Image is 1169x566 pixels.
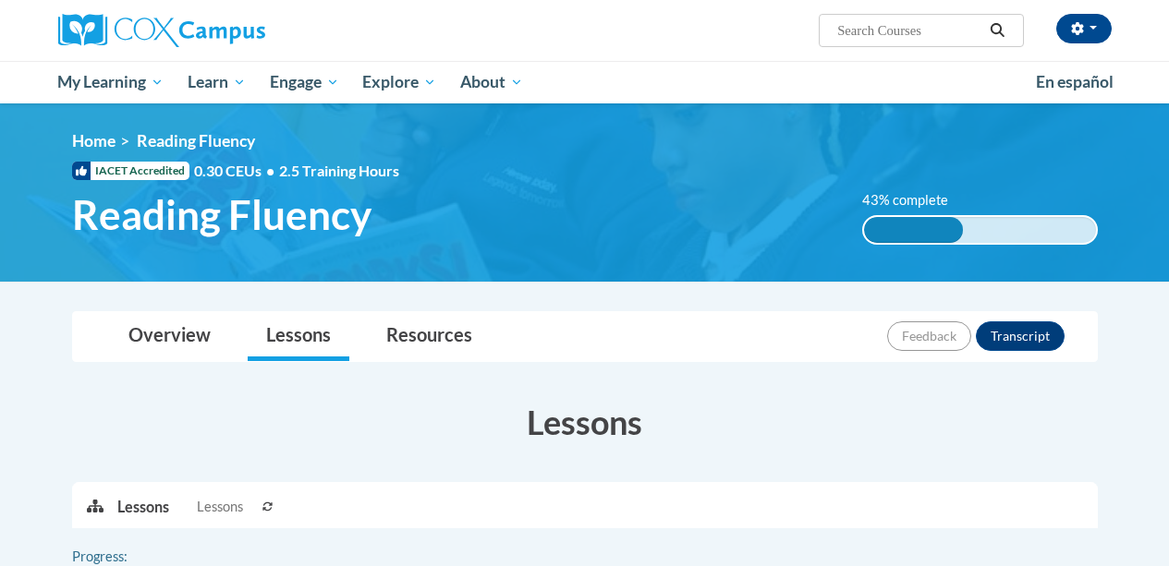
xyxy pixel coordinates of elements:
button: Feedback [887,321,971,351]
a: Cox Campus [58,14,391,47]
button: Transcript [976,321,1065,351]
img: Cox Campus [58,14,265,47]
div: Main menu [44,61,1126,103]
a: My Learning [46,61,177,103]
span: Lessons [197,497,243,517]
div: 43% complete [864,217,964,243]
label: 43% complete [862,190,968,211]
button: Account Settings [1056,14,1112,43]
a: Resources [368,312,491,361]
span: Reading Fluency [137,131,255,151]
a: Lessons [248,312,349,361]
span: • [266,162,274,179]
a: Explore [350,61,448,103]
h3: Lessons [72,399,1098,445]
a: Learn [176,61,258,103]
span: Explore [362,71,436,93]
a: En español [1024,63,1126,102]
a: About [448,61,535,103]
span: 2.5 Training Hours [279,162,399,179]
span: Reading Fluency [72,190,371,239]
span: IACET Accredited [72,162,189,180]
span: En español [1036,72,1114,91]
input: Search Courses [835,19,983,42]
span: Engage [270,71,339,93]
a: Overview [110,312,229,361]
p: Lessons [117,497,169,517]
span: 0.30 CEUs [194,161,279,181]
span: My Learning [57,71,164,93]
span: Learn [188,71,246,93]
a: Home [72,131,116,151]
span: About [460,71,523,93]
a: Engage [258,61,351,103]
button: Search [983,19,1011,42]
